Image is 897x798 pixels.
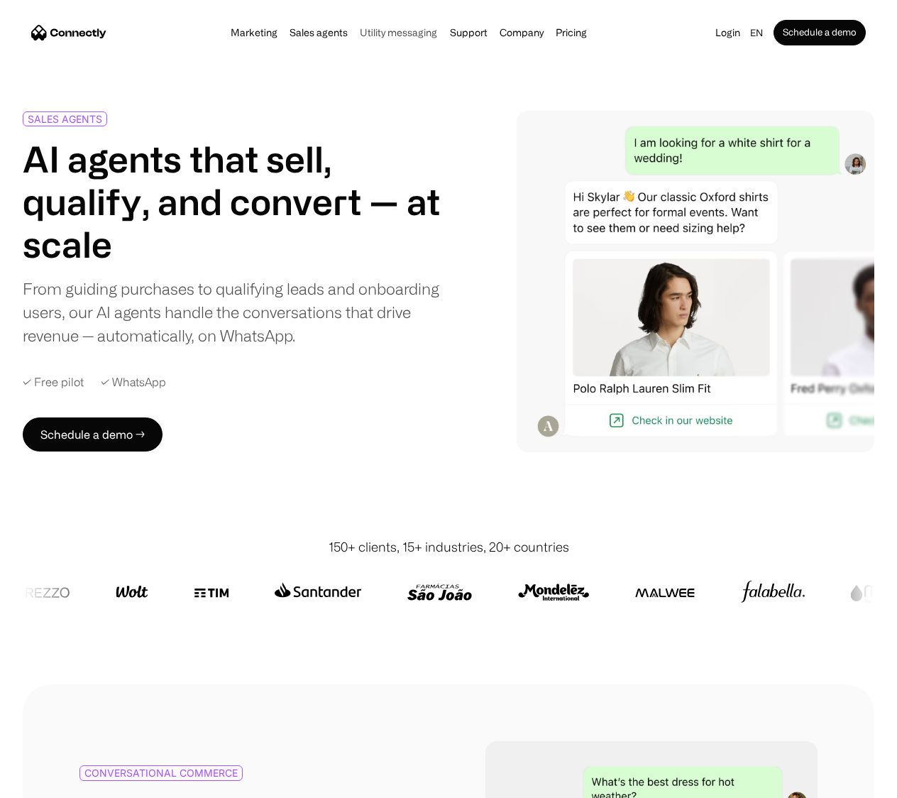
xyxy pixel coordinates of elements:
a: Login [711,23,744,43]
div: en [750,23,763,43]
div: ✓ Free pilot [23,376,84,389]
a: Marketing [226,27,282,38]
div: Company [500,23,544,43]
a: Support [446,27,492,38]
div: 150+ clients, 15+ industries, 20+ countries [329,537,569,557]
div: CONVERSATIONAL COMMERCE [84,767,238,778]
ul: Language list [28,773,85,793]
aside: Language selected: English [14,772,85,793]
a: Schedule a demo → [23,417,163,452]
div: ✓ WhatsApp [101,376,166,389]
a: Utility messaging [356,27,441,38]
div: SALES AGENTS [28,114,102,124]
h1: AI agents that sell, qualify, and convert — at scale [23,138,444,266]
a: home [31,22,106,43]
a: Sales agents [285,27,352,38]
a: Schedule a demo [774,20,866,45]
div: en [744,23,774,43]
a: Pricing [551,27,591,38]
div: Company [495,23,548,43]
div: From guiding purchases to qualifying leads and onboarding users, our AI agents handle the convers... [23,277,444,347]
